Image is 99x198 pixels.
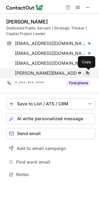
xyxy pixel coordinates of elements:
[16,159,93,165] span: Find work email
[17,146,66,151] span: Add to email campaign
[6,19,48,25] div: [PERSON_NAME]
[15,41,86,46] span: [EMAIL_ADDRESS][DOMAIN_NAME]
[6,143,95,154] button: Add to email campaign
[16,172,93,177] span: Notes
[66,80,91,86] button: Reveal Button
[6,128,95,139] button: Send email
[15,51,86,56] span: [EMAIL_ADDRESS][DOMAIN_NAME]
[6,4,43,11] img: ContactOut v5.3.10
[17,131,41,136] span: Send email
[6,158,95,166] button: Find work email
[17,101,84,106] div: Save to List / ATS / CRM
[6,170,95,179] button: Notes
[15,70,86,76] span: [PERSON_NAME][EMAIL_ADDRESS][DOMAIN_NAME]
[6,98,95,109] button: save-profile-one-click
[17,116,83,121] span: AI write personalized message
[6,25,95,37] div: Dedicated Public Servant | Strategic Thinker | Capital Project Leader
[15,60,86,66] span: [EMAIL_ADDRESS][DOMAIN_NAME]
[6,113,95,124] button: AI write personalized message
